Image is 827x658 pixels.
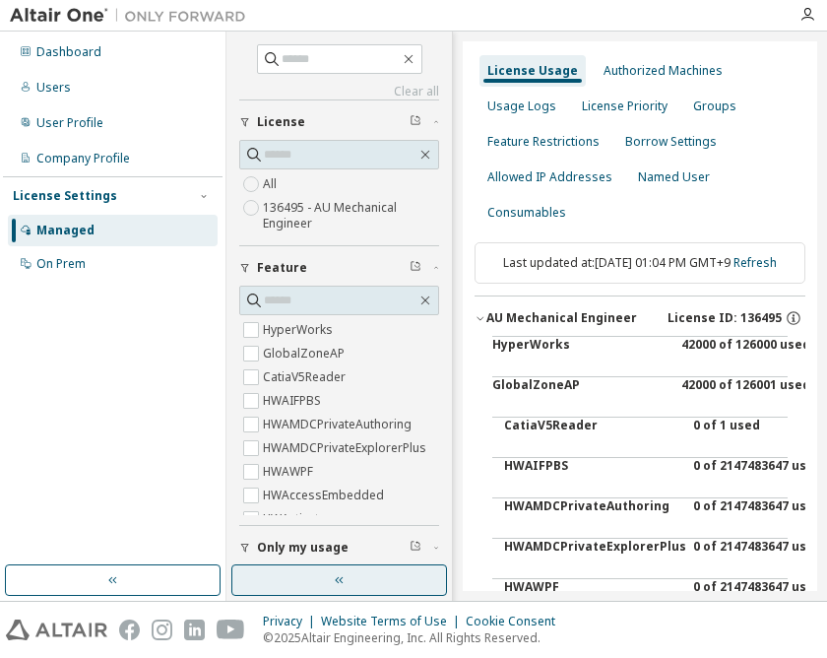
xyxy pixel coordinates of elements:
[487,205,566,221] div: Consumables
[504,539,681,586] div: HWAMDCPrivateExplorerPlus
[239,100,439,144] button: License
[487,134,600,150] div: Feature Restrictions
[263,342,349,365] label: GlobalZoneAP
[263,389,325,413] label: HWAIFPBS
[504,498,788,546] button: HWAMDCPrivateAuthoring0 of 2147483647 used
[475,242,805,284] div: Last updated at: [DATE] 01:04 PM GMT+9
[263,484,388,507] label: HWAccessEmbedded
[492,337,788,384] button: HyperWorks42000 of 126000 used
[263,318,337,342] label: HyperWorks
[410,114,421,130] span: Clear filter
[492,377,669,425] div: GlobalZoneAP
[184,620,205,640] img: linkedin.svg
[466,614,567,629] div: Cookie Consent
[492,337,669,384] div: HyperWorks
[504,539,788,586] button: HWAMDCPrivateExplorerPlus0 of 2147483647 used
[36,44,101,60] div: Dashboard
[239,526,439,569] button: Only my usage
[410,540,421,556] span: Clear filter
[263,365,350,389] label: CatiaV5Reader
[504,418,681,465] div: CatiaV5Reader
[582,99,668,114] div: License Priority
[263,460,317,484] label: HWAWPF
[504,498,681,546] div: HWAMDCPrivateAuthoring
[263,629,567,646] p: © 2025 Altair Engineering, Inc. All Rights Reserved.
[257,260,307,276] span: Feature
[668,310,782,326] span: License ID: 136495
[638,169,710,185] div: Named User
[36,115,103,131] div: User Profile
[119,620,140,640] img: facebook.svg
[693,99,736,114] div: Groups
[733,254,777,271] a: Refresh
[257,114,305,130] span: License
[263,413,415,436] label: HWAMDCPrivateAuthoring
[604,63,723,79] div: Authorized Machines
[263,614,321,629] div: Privacy
[625,134,717,150] div: Borrow Settings
[257,540,349,556] span: Only my usage
[13,188,117,204] div: License Settings
[263,196,439,235] label: 136495 - AU Mechanical Engineer
[36,80,71,96] div: Users
[263,172,281,196] label: All
[36,223,95,238] div: Managed
[504,579,788,626] button: HWAWPF0 of 2147483647 used
[475,296,805,340] button: AU Mechanical EngineerLicense ID: 136495
[321,614,466,629] div: Website Terms of Use
[152,620,172,640] img: instagram.svg
[410,260,421,276] span: Clear filter
[487,63,578,79] div: License Usage
[487,99,556,114] div: Usage Logs
[6,620,107,640] img: altair_logo.svg
[504,458,788,505] button: HWAIFPBS0 of 2147483647 used
[504,579,681,626] div: HWAWPF
[239,84,439,99] a: Clear all
[504,458,681,505] div: HWAIFPBS
[486,310,637,326] div: AU Mechanical Engineer
[487,169,612,185] div: Allowed IP Addresses
[263,507,330,531] label: HWActivate
[504,418,788,465] button: CatiaV5Reader0 of 1 used
[263,436,430,460] label: HWAMDCPrivateExplorerPlus
[36,256,86,272] div: On Prem
[217,620,245,640] img: youtube.svg
[36,151,130,166] div: Company Profile
[492,377,788,425] button: GlobalZoneAP42000 of 126001 used
[239,246,439,290] button: Feature
[10,6,256,26] img: Altair One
